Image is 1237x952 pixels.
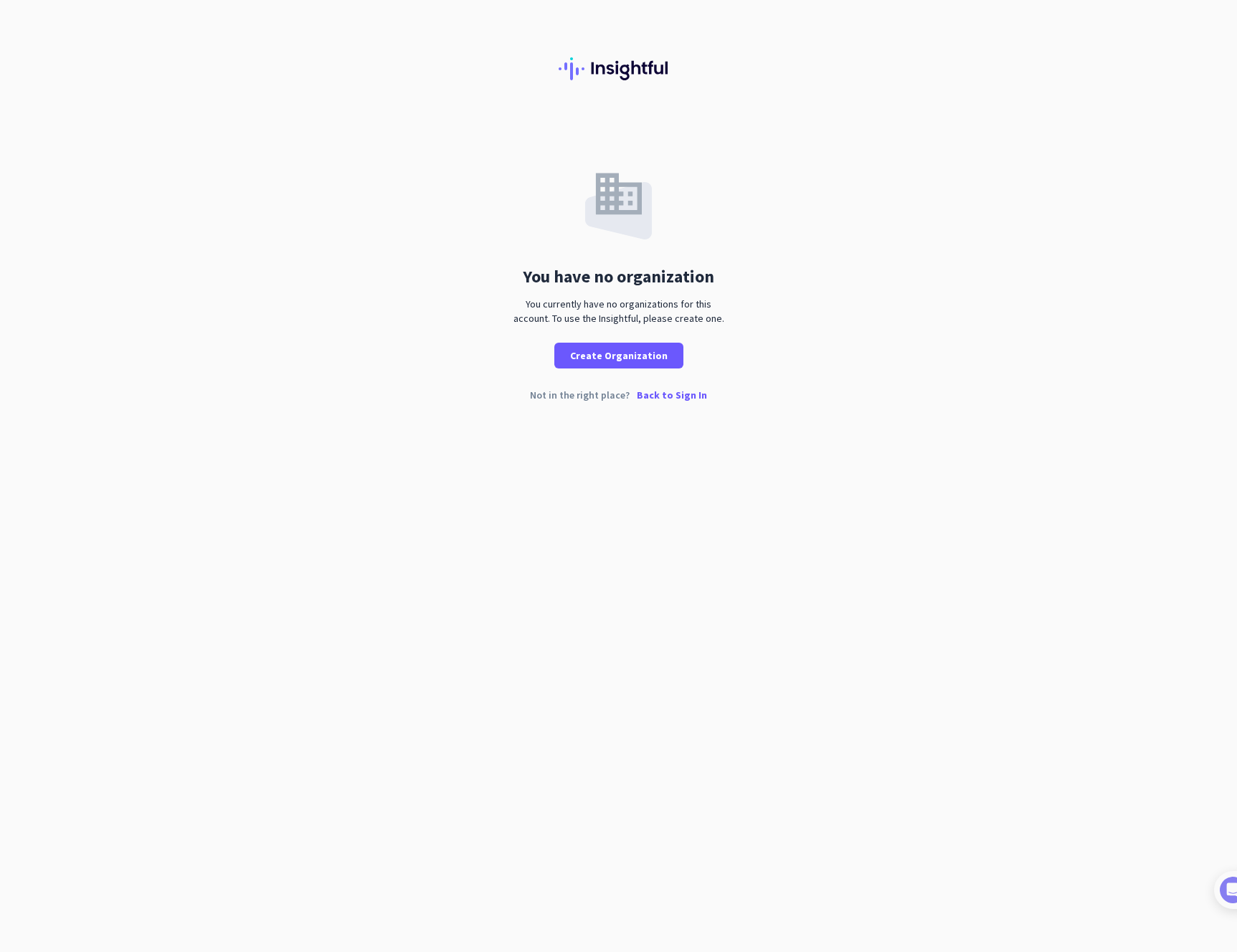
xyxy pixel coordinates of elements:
[570,348,668,363] span: Create Organization
[637,390,707,400] p: Back to Sign In
[554,343,683,368] button: Create Organization
[523,268,714,285] div: You have no organization
[508,297,730,325] div: You currently have no organizations for this account. To use the Insightful, please create one.
[559,57,679,80] img: Insightful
